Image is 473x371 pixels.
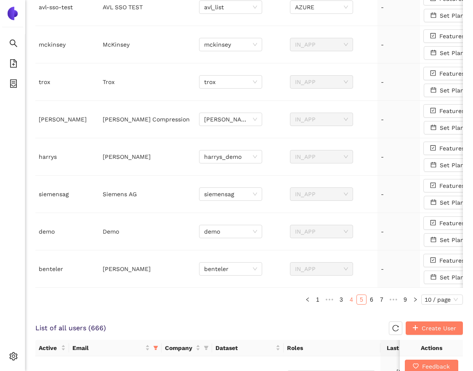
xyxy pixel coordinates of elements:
[151,342,160,354] span: filter
[99,176,196,213] td: Siemens AG
[6,7,19,20] img: Logo
[313,295,322,304] a: 1
[412,325,418,332] span: plus
[424,158,471,172] button: calendarSet Plan
[401,295,410,304] a: 9
[377,213,420,250] td: -
[423,29,471,43] button: check-squareFeatures
[295,38,348,51] span: IN_APP
[424,46,471,60] button: calendarSet Plan
[387,295,400,305] span: •••
[212,340,284,356] th: this column's title is Dataset,this column is sortable
[202,342,210,354] span: filter
[423,67,471,80] button: check-squareFeatures
[204,113,257,126] span: burckhardt
[439,218,465,228] span: Features
[35,340,69,356] th: this column's title is Active,this column is sortable
[400,295,410,305] li: 9
[440,235,464,245] span: Set Plan
[9,56,18,73] span: file-add
[337,295,346,304] a: 3
[367,295,377,305] li: 6
[69,340,162,356] th: this column's title is Email,this column is sortable
[204,76,257,88] span: trox
[430,12,436,19] span: calendar
[215,343,274,353] span: Dataset
[357,295,366,304] a: 5
[423,216,471,230] button: check-squareFeatures
[35,138,99,176] td: harrys
[424,271,471,284] button: calendarSet Plan
[430,220,436,226] span: check-square
[204,263,257,275] span: benteler
[384,343,421,353] span: Last active
[422,324,456,333] span: Create User
[423,142,471,155] button: check-squareFeatures
[303,295,313,305] button: left
[430,70,436,77] span: check-square
[165,343,194,353] span: Company
[430,124,436,131] span: calendar
[410,295,420,305] li: Next Page
[35,324,106,333] span: List of all users ( 666 )
[377,250,420,288] td: -
[313,295,323,305] li: 1
[430,50,436,56] span: calendar
[204,188,257,200] span: siemensag
[336,295,346,305] li: 3
[440,11,464,20] span: Set Plan
[99,63,196,101] td: Trox
[430,182,436,189] span: check-square
[35,213,99,250] td: demo
[422,362,450,371] span: Feedback
[439,106,465,116] span: Features
[400,340,463,356] th: Actions
[424,121,471,134] button: calendarSet Plan
[425,295,460,304] span: 10 / page
[406,321,463,335] button: plusCreate User
[377,101,420,138] td: -
[430,199,436,206] span: calendar
[410,295,420,305] button: right
[440,161,464,170] span: Set Plan
[430,257,436,264] span: check-square
[413,363,419,370] span: heart
[440,198,464,207] span: Set Plan
[295,188,348,200] span: IN_APP
[162,340,212,356] th: this column's title is Company,this column is sortable
[430,145,436,152] span: check-square
[377,26,420,63] td: -
[440,86,464,95] span: Set Plan
[204,38,257,51] span: mckinsey
[153,345,158,350] span: filter
[204,1,257,13] span: avl_list
[39,343,59,353] span: Active
[389,321,402,335] button: reload
[423,254,471,267] button: check-squareFeatures
[377,63,420,101] td: -
[430,108,436,114] span: check-square
[9,349,18,366] span: setting
[295,1,348,13] span: AZURE
[423,104,471,118] button: check-squareFeatures
[430,87,436,94] span: calendar
[423,179,471,192] button: check-squareFeatures
[346,295,356,305] li: 4
[35,250,99,288] td: benteler
[99,26,196,63] td: McKinsey
[303,295,313,305] li: Previous Page
[35,176,99,213] td: siemensag
[323,295,336,305] span: •••
[9,76,18,93] span: container
[35,63,99,101] td: trox
[430,274,436,281] span: calendar
[421,295,463,305] div: Page Size
[295,150,348,163] span: IN_APP
[305,297,310,302] span: left
[35,26,99,63] td: mckinsey
[377,138,420,176] td: -
[295,113,348,126] span: IN_APP
[367,295,376,304] a: 6
[439,256,465,265] span: Features
[440,48,464,58] span: Set Plan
